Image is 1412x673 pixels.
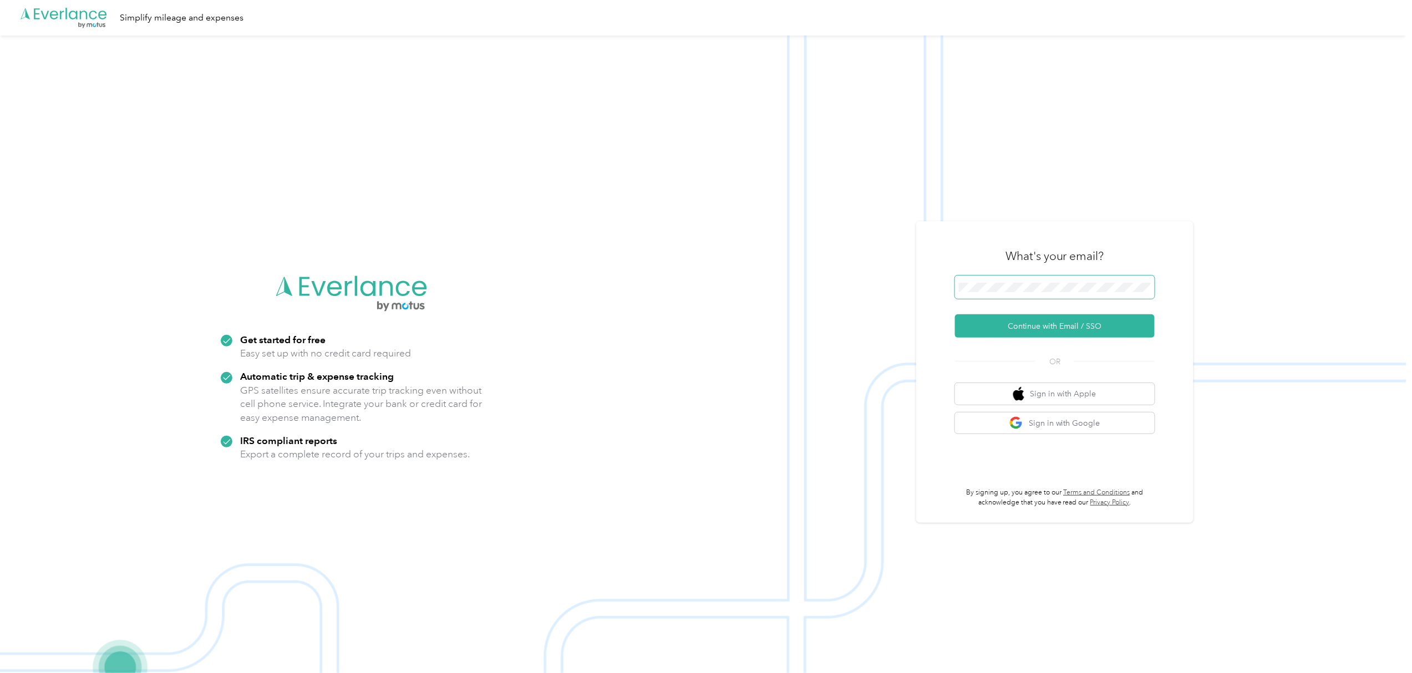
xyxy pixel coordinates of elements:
[240,370,394,382] strong: Automatic trip & expense tracking
[240,435,337,446] strong: IRS compliant reports
[1005,248,1104,264] h3: What's your email?
[955,383,1155,405] button: apple logoSign in with Apple
[240,346,411,360] p: Easy set up with no credit card required
[240,334,326,345] strong: Get started for free
[1013,387,1024,401] img: apple logo
[955,412,1155,434] button: google logoSign in with Google
[120,11,243,25] div: Simplify mileage and expenses
[240,384,482,425] p: GPS satellites ensure accurate trip tracking even without cell phone service. Integrate your bank...
[240,447,470,461] p: Export a complete record of your trips and expenses.
[955,488,1155,507] p: By signing up, you agree to our and acknowledge that you have read our .
[1090,498,1130,507] a: Privacy Policy
[1035,356,1074,368] span: OR
[955,314,1155,338] button: Continue with Email / SSO
[1064,488,1130,497] a: Terms and Conditions
[1009,416,1023,430] img: google logo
